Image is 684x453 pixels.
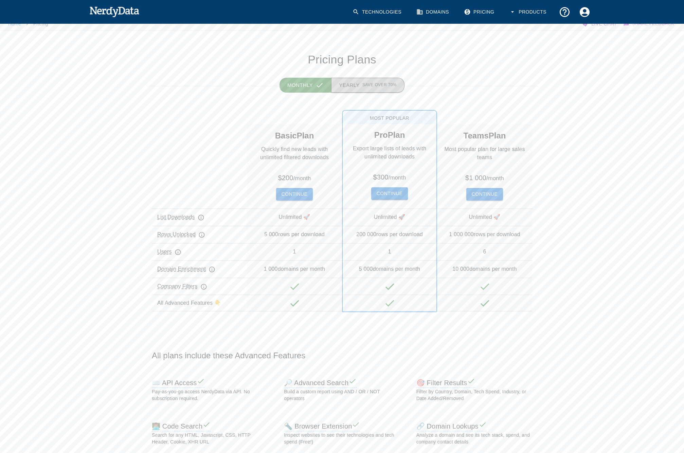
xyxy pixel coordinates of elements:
[580,17,619,31] button: Live Chat
[152,295,247,312] div: All Advanced Features 👇
[416,432,532,445] p: Analyze a domain and see its tech stack, spend, and company contact details
[505,2,552,22] button: Products
[284,432,400,445] p: Inspect websites to see their technologies and tech spend (Free!)
[152,432,268,445] p: Search for any HTML, Javascript, CSS, HTTP Header, Cookie, XHR URL
[331,78,404,93] button: Yearly Save over 70%
[371,187,408,200] button: Continue
[555,2,575,22] button: Support and Documentation
[293,175,311,182] small: / month
[8,21,21,26] a: Home
[157,265,215,273] p: Domain Enrichment
[157,248,181,256] p: Users
[152,379,205,388] h6: ⌨️ API Access
[284,422,360,431] h6: 🔦 Browser Extension
[157,230,205,239] p: Rows Unlocked
[276,188,313,201] button: Continue
[437,260,532,277] div: 10 000 domains per month
[389,174,406,181] small: / month
[575,2,595,22] button: Account Settings
[622,17,676,31] button: Share Feedback
[146,53,538,67] h1: Pricing Plans
[348,2,407,22] a: Technologies
[343,111,436,124] span: Most Popular
[416,422,487,431] h6: 🔗 Domain Lookups
[437,243,532,260] div: 6
[247,226,342,243] div: 5 000 rows per download
[157,282,207,290] p: Company Filters
[437,208,532,225] div: Unlimited 🚀
[89,5,139,18] img: NerdyData.com
[157,213,204,221] p: List Downloads
[343,226,436,243] div: 200 000 rows per download
[343,243,436,260] div: 1
[280,78,331,93] button: Monthly
[247,260,342,277] div: 1 000 domains per month
[486,175,504,182] small: / month
[374,124,405,145] h5: Pro Plan
[343,208,436,225] div: Unlimited 🚀
[437,145,532,172] p: Most popular plan for large sales teams
[460,2,500,22] a: Pricing
[284,388,400,402] p: Build a custom report using AND / OR / NOT operators
[278,172,311,183] h6: $ 200
[247,208,342,225] div: Unlimited 🚀
[437,226,532,243] div: 1 000 000 rows per download
[152,422,211,431] h6: 👨🏽‍💻 Code Search
[146,350,538,361] h3: All plans include these Advanced Features
[152,388,268,402] p: Pay-as-you-go access NerdyData via API. No subscription required.
[343,145,436,172] p: Export large lists of leads with unlimited downloads
[362,82,397,89] span: Save over 70%
[412,2,454,22] a: Domains
[343,260,436,277] div: 5 000 domains per month
[247,243,342,260] div: 1
[465,172,504,183] h6: $ 1 000
[373,172,406,182] h6: $ 300
[416,388,532,402] p: Filter by Country, Domain, Tech Spend, Industry, or Date Added/Removed
[464,125,506,145] h5: Teams Plan
[416,379,475,388] h6: 🎯 Filter Results
[8,17,48,31] nav: breadcrumb
[466,188,503,201] button: Continue
[284,379,357,388] h6: 🔎 Advanced Search
[650,405,676,431] iframe: Drift Widget Chat Controller
[247,145,342,172] p: Quickly find new leads with unlimited filtered downloads
[275,125,314,145] h5: Basic Plan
